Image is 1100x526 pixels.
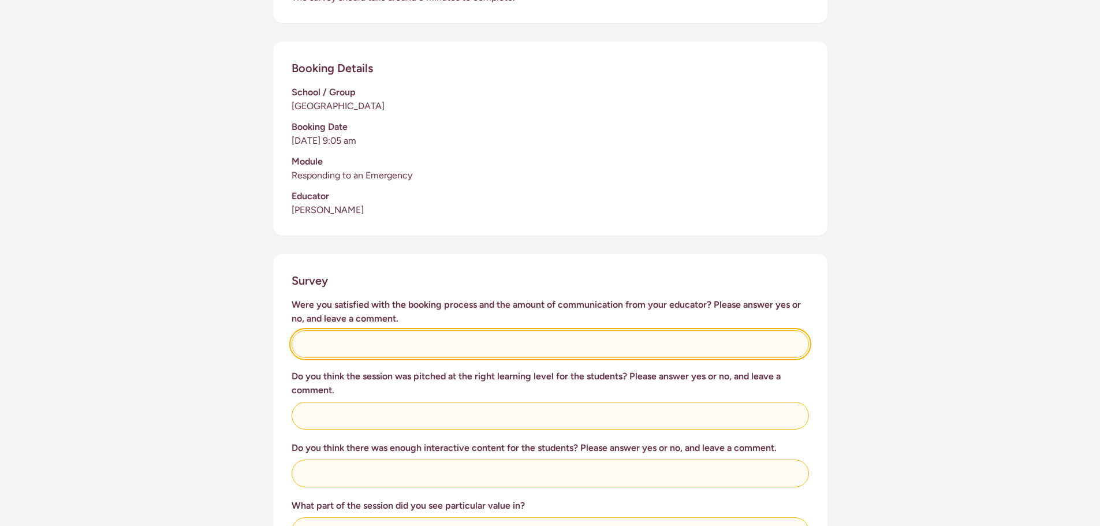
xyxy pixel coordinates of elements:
h3: Booking Date [292,120,809,134]
h3: Do you think there was enough interactive content for the students? Please answer yes or no, and ... [292,441,809,455]
h2: Survey [292,273,328,289]
p: [DATE] 9:05 am [292,134,809,148]
p: [PERSON_NAME] [292,203,809,217]
h2: Booking Details [292,60,373,76]
h3: Educator [292,189,809,203]
p: Responding to an Emergency [292,169,809,182]
p: [GEOGRAPHIC_DATA] [292,99,809,113]
h3: What part of the session did you see particular value in? [292,499,809,513]
h3: Were you satisfied with the booking process and the amount of communication from your educator? P... [292,298,809,326]
h3: School / Group [292,85,809,99]
h3: Do you think the session was pitched at the right learning level for the students? Please answer ... [292,370,809,397]
h3: Module [292,155,809,169]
